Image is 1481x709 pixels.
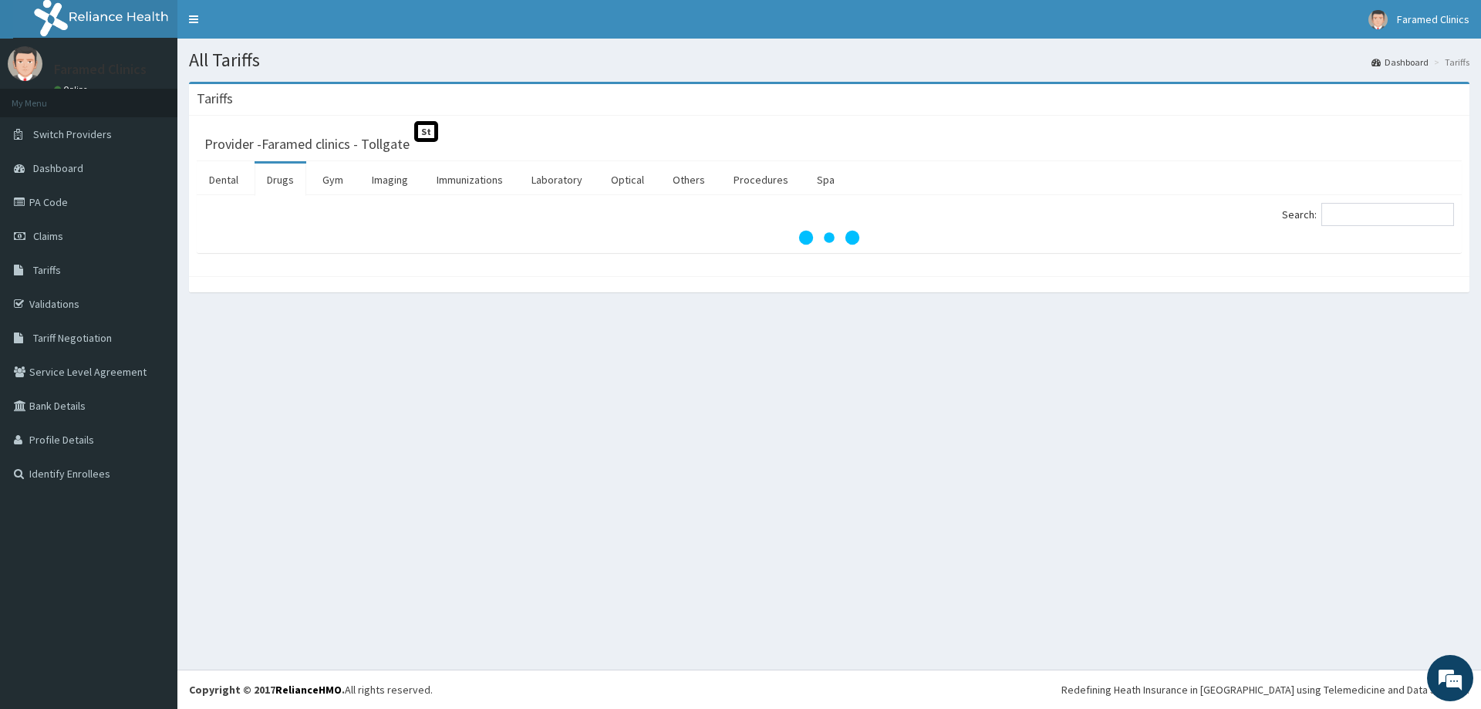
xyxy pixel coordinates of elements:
a: Spa [805,164,847,196]
a: Optical [599,164,656,196]
strong: Copyright © 2017 . [189,683,345,697]
a: Dental [197,164,251,196]
label: Search: [1282,203,1454,226]
img: User Image [8,46,42,81]
a: Others [660,164,717,196]
span: Tariffs [33,263,61,277]
div: Redefining Heath Insurance in [GEOGRAPHIC_DATA] using Telemedicine and Data Science! [1061,682,1469,697]
input: Search: [1321,203,1454,226]
a: Drugs [255,164,306,196]
svg: audio-loading [798,207,860,268]
a: Online [54,84,91,95]
a: Immunizations [424,164,515,196]
span: We're online! [89,194,213,350]
span: St [414,121,438,142]
h3: Tariffs [197,92,233,106]
h1: All Tariffs [189,50,1469,70]
textarea: Type your message and hit 'Enter' [8,421,294,475]
div: Chat with us now [80,86,259,106]
span: Claims [33,229,63,243]
span: Tariff Negotiation [33,331,112,345]
footer: All rights reserved. [177,670,1481,709]
a: Procedures [721,164,801,196]
img: User Image [1368,10,1388,29]
a: Imaging [359,164,420,196]
li: Tariffs [1430,56,1469,69]
a: Dashboard [1371,56,1429,69]
h3: Provider - Faramed clinics - Tollgate [204,137,410,151]
span: Faramed Clinics [1397,12,1469,26]
span: Dashboard [33,161,83,175]
a: RelianceHMO [275,683,342,697]
p: Faramed Clinics [54,62,147,76]
div: Minimize live chat window [253,8,290,45]
span: Switch Providers [33,127,112,141]
img: d_794563401_company_1708531726252_794563401 [29,77,62,116]
a: Laboratory [519,164,595,196]
a: Gym [310,164,356,196]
